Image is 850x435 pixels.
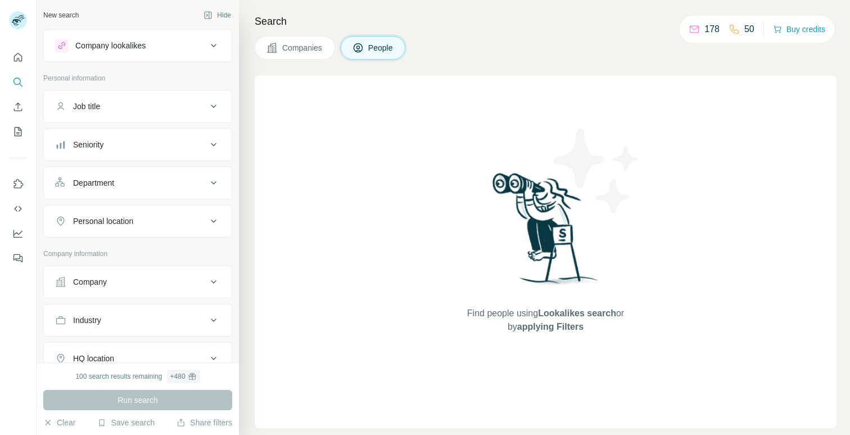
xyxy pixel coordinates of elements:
button: Share filters [177,417,232,428]
div: Company lookalikes [75,40,146,51]
div: HQ location [73,353,114,364]
div: Company [73,276,107,288]
div: Seniority [73,139,103,150]
button: Industry [44,307,232,334]
div: Job title [73,101,100,112]
button: Clear [43,417,75,428]
span: Find people using or by [455,307,635,334]
button: Use Surfe API [9,199,27,219]
div: Department [73,177,114,189]
h4: Search [255,14,837,29]
button: Company lookalikes [44,32,232,59]
button: Company [44,268,232,295]
p: 178 [704,23,720,36]
div: 100 search results remaining [75,370,200,383]
div: New search [43,10,79,20]
button: Department [44,169,232,196]
span: People [368,42,394,53]
button: Enrich CSV [9,97,27,117]
button: Save search [97,417,155,428]
button: Feedback [9,248,27,268]
span: Lookalikes search [538,308,616,318]
img: Surfe Illustration - Stars [546,120,647,222]
p: Personal information [43,73,232,83]
button: Personal location [44,208,232,235]
button: Quick start [9,47,27,68]
div: + 480 [170,371,186,382]
button: HQ location [44,345,232,372]
button: Seniority [44,131,232,158]
button: Hide [196,7,239,24]
p: Company information [43,249,232,259]
img: Surfe Illustration - Woman searching with binoculars [487,170,604,295]
span: applying Filters [517,322,584,331]
button: Buy credits [773,21,825,37]
button: Job title [44,93,232,120]
button: My lists [9,122,27,142]
button: Dashboard [9,223,27,244]
div: Industry [73,315,101,326]
p: 50 [744,23,754,36]
button: Search [9,72,27,92]
span: Companies [282,42,323,53]
button: Use Surfe on LinkedIn [9,174,27,194]
div: Personal location [73,216,133,227]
